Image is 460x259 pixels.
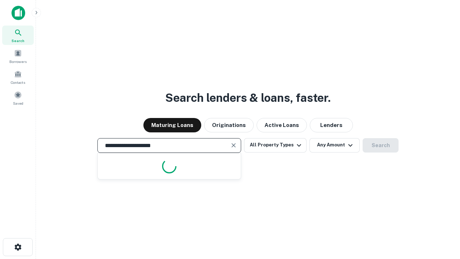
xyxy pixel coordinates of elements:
[143,118,201,132] button: Maturing Loans
[257,118,307,132] button: Active Loans
[2,67,34,87] a: Contacts
[309,138,360,153] button: Any Amount
[11,79,25,85] span: Contacts
[11,38,24,44] span: Search
[244,138,307,153] button: All Property Types
[2,46,34,66] a: Borrowers
[11,6,25,20] img: capitalize-icon.png
[229,140,239,150] button: Clear
[165,89,331,106] h3: Search lenders & loans, faster.
[2,88,34,108] a: Saved
[13,100,23,106] span: Saved
[310,118,353,132] button: Lenders
[424,201,460,236] iframe: Chat Widget
[9,59,27,64] span: Borrowers
[2,26,34,45] a: Search
[204,118,254,132] button: Originations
